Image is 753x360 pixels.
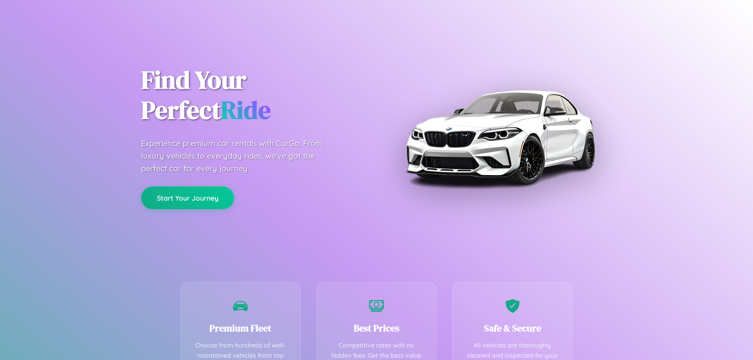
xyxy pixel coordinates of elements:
[464,322,560,335] h3: Safe & Secure
[329,322,425,335] h3: Best Prices
[141,65,365,125] h1: Find Your Perfect
[141,186,234,209] button: Start Your Journey
[141,137,337,175] p: Experience premium car rentals with CarGo. From luxury vehicles to everyday rides, we've got the ...
[402,39,598,235] img: Premium BMW car rental vehicle
[193,322,289,335] h3: Premium Fleet
[221,93,271,127] span: Ride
